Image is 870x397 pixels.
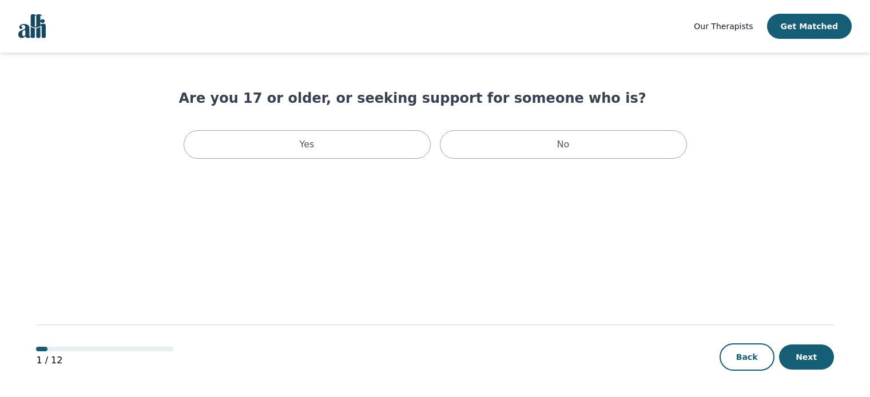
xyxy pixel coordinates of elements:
[300,138,315,151] p: Yes
[779,344,834,370] button: Next
[557,138,570,151] p: No
[18,14,46,38] img: alli logo
[36,354,173,367] p: 1 / 12
[179,89,692,107] h1: Are you 17 or older, or seeking support for someone who is?
[767,14,852,39] button: Get Matched
[694,19,753,33] a: Our Therapists
[720,343,774,371] button: Back
[694,22,753,31] span: Our Therapists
